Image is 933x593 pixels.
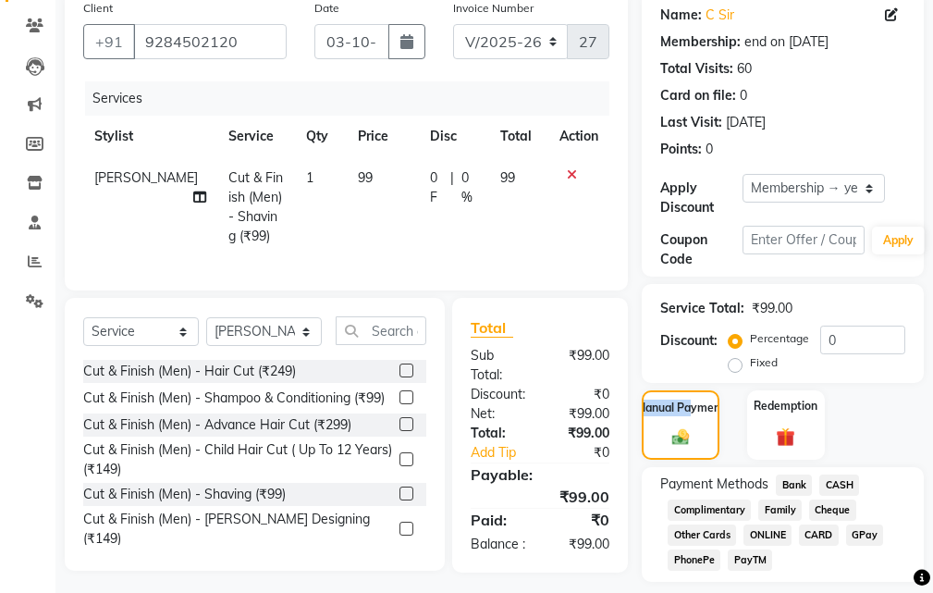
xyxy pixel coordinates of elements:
[750,354,778,371] label: Fixed
[457,346,540,385] div: Sub Total:
[133,24,287,59] input: Search by Name/Mobile/Email/Code
[471,318,513,338] span: Total
[554,443,623,463] div: ₹0
[430,168,444,207] span: 0 F
[667,427,694,447] img: _cash.svg
[457,443,554,463] a: Add Tip
[83,485,286,504] div: Cut & Finish (Men) - Shaving (₹99)
[347,116,419,157] th: Price
[83,362,296,381] div: Cut & Finish (Men) - Hair Cut (₹249)
[706,6,734,25] a: C Sir
[660,331,718,351] div: Discount:
[758,500,802,521] span: Family
[548,116,609,157] th: Action
[728,550,772,571] span: PayTM
[457,535,540,554] div: Balance :
[540,346,623,385] div: ₹99.00
[83,415,351,435] div: Cut & Finish (Men) - Advance Hair Cut (₹299)
[295,116,347,157] th: Qty
[228,169,283,244] span: Cut & Finish (Men) - Shaving (₹99)
[489,116,548,157] th: Total
[740,86,747,105] div: 0
[83,510,392,549] div: Cut & Finish (Men) - [PERSON_NAME] Designing (₹149)
[754,398,817,414] label: Redemption
[668,525,736,546] span: Other Cards
[706,140,713,159] div: 0
[743,525,792,546] span: ONLINE
[660,179,742,217] div: Apply Discount
[94,169,198,186] span: [PERSON_NAME]
[461,168,478,207] span: 0 %
[660,6,702,25] div: Name:
[660,475,768,494] span: Payment Methods
[83,440,392,479] div: Cut & Finish (Men) - Child Hair Cut ( Up To 12 Years) (₹149)
[457,424,540,443] div: Total:
[660,59,733,79] div: Total Visits:
[726,113,766,132] div: [DATE]
[750,330,809,347] label: Percentage
[358,169,373,186] span: 99
[450,168,454,207] span: |
[457,486,623,508] div: ₹99.00
[419,116,489,157] th: Disc
[306,169,313,186] span: 1
[809,500,856,521] span: Cheque
[336,316,426,345] input: Search or Scan
[457,463,623,486] div: Payable:
[776,475,812,496] span: Bank
[217,116,295,157] th: Service
[819,475,859,496] span: CASH
[457,509,540,531] div: Paid:
[743,226,865,254] input: Enter Offer / Coupon Code
[752,299,792,318] div: ₹99.00
[660,140,702,159] div: Points:
[457,404,540,424] div: Net:
[540,404,623,424] div: ₹99.00
[83,116,217,157] th: Stylist
[660,113,722,132] div: Last Visit:
[660,32,741,52] div: Membership:
[668,550,720,571] span: PhonePe
[457,385,540,404] div: Discount:
[540,509,623,531] div: ₹0
[83,389,385,408] div: Cut & Finish (Men) - Shampoo & Conditioning (₹99)
[846,525,884,546] span: GPay
[799,525,839,546] span: CARD
[668,500,751,521] span: Complimentary
[540,424,623,443] div: ₹99.00
[500,169,515,186] span: 99
[85,81,623,116] div: Services
[540,385,623,404] div: ₹0
[540,535,623,554] div: ₹99.00
[737,59,752,79] div: 60
[872,227,925,254] button: Apply
[744,32,829,52] div: end on [DATE]
[660,86,736,105] div: Card on file:
[83,24,135,59] button: +91
[770,426,801,449] img: _gift.svg
[636,400,725,416] label: Manual Payment
[660,299,744,318] div: Service Total:
[660,230,742,269] div: Coupon Code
